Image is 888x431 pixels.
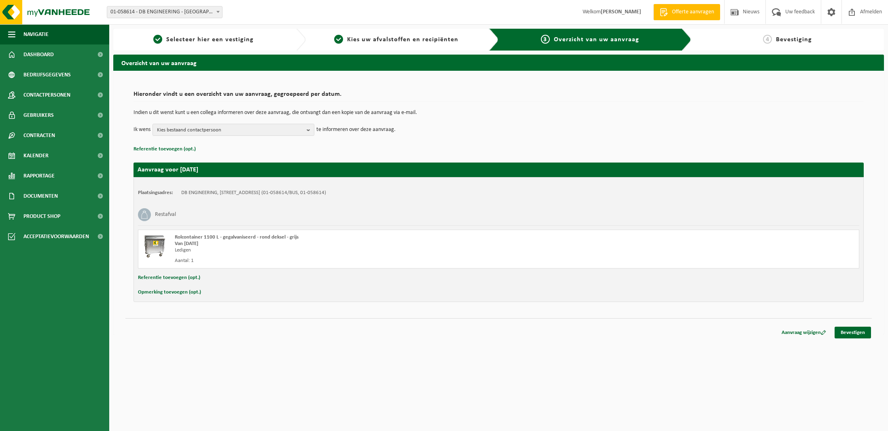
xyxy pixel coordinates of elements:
[776,327,832,338] a: Aanvraag wijzigen
[113,55,884,70] h2: Overzicht van uw aanvraag
[310,35,482,44] a: 2Kies uw afvalstoffen en recipiënten
[776,36,812,43] span: Bevestiging
[134,110,864,116] p: Indien u dit wenst kunt u een collega informeren over deze aanvraag, die ontvangt dan een kopie v...
[23,206,60,226] span: Product Shop
[175,241,198,246] strong: Van [DATE]
[23,24,49,44] span: Navigatie
[181,190,326,196] td: DB ENGINEERING, [STREET_ADDRESS] (01-058614/BUS, 01-058614)
[175,235,299,240] span: Rolcontainer 1100 L - gegalvaniseerd - rond deksel - grijs
[138,287,201,298] button: Opmerking toevoegen (opt.)
[175,247,531,254] div: Ledigen
[763,35,772,44] span: 4
[134,144,196,154] button: Referentie toevoegen (opt.)
[153,35,162,44] span: 1
[23,146,49,166] span: Kalender
[138,167,198,173] strong: Aanvraag voor [DATE]
[166,36,254,43] span: Selecteer hier een vestiging
[157,124,303,136] span: Kies bestaand contactpersoon
[316,124,396,136] p: te informeren over deze aanvraag.
[138,273,200,283] button: Referentie toevoegen (opt.)
[541,35,550,44] span: 3
[175,258,531,264] div: Aantal: 1
[23,44,54,65] span: Dashboard
[347,36,458,43] span: Kies uw afvalstoffen en recipiënten
[23,65,71,85] span: Bedrijfsgegevens
[117,35,290,44] a: 1Selecteer hier een vestiging
[138,190,173,195] strong: Plaatsingsadres:
[653,4,720,20] a: Offerte aanvragen
[23,186,58,206] span: Documenten
[142,234,167,258] img: WB-1100-GAL-GY-02.png
[134,124,150,136] p: Ik wens
[670,8,716,16] span: Offerte aanvragen
[601,9,641,15] strong: [PERSON_NAME]
[554,36,639,43] span: Overzicht van uw aanvraag
[334,35,343,44] span: 2
[23,105,54,125] span: Gebruikers
[23,226,89,247] span: Acceptatievoorwaarden
[835,327,871,338] a: Bevestigen
[155,208,176,221] h3: Restafval
[23,125,55,146] span: Contracten
[134,91,864,102] h2: Hieronder vindt u een overzicht van uw aanvraag, gegroepeerd per datum.
[23,166,55,186] span: Rapportage
[107,6,222,18] span: 01-058614 - DB ENGINEERING - HARELBEKE
[23,85,70,105] span: Contactpersonen
[153,124,314,136] button: Kies bestaand contactpersoon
